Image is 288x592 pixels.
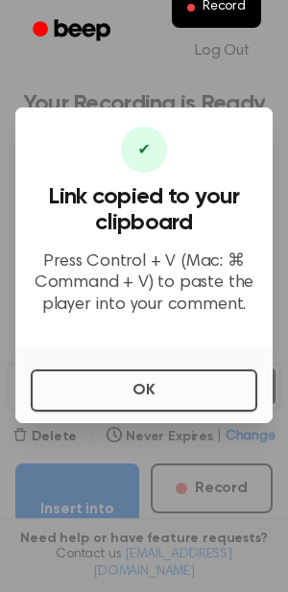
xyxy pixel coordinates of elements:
button: OK [31,369,257,412]
div: ✔ [121,127,167,173]
h3: Link copied to your clipboard [31,184,257,236]
a: Log Out [176,28,269,74]
a: Beep [19,12,128,50]
p: Press Control + V (Mac: ⌘ Command + V) to paste the player into your comment. [31,251,257,317]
